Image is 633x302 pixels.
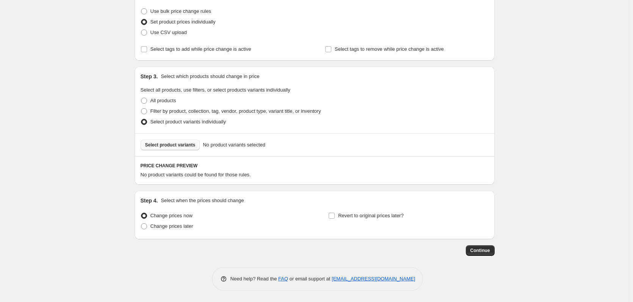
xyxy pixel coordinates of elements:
span: Select product variants [145,142,196,148]
h2: Step 3. [141,73,158,80]
a: FAQ [278,276,288,282]
a: [EMAIL_ADDRESS][DOMAIN_NAME] [332,276,415,282]
span: Continue [470,248,490,254]
span: Change prices later [150,223,193,229]
span: Need help? Read the [230,276,279,282]
span: Revert to original prices later? [338,213,404,218]
span: Use CSV upload [150,30,187,35]
span: Select all products, use filters, or select products variants individually [141,87,290,93]
span: Filter by product, collection, tag, vendor, product type, variant title, or inventory [150,108,321,114]
span: Select tags to remove while price change is active [335,46,444,52]
span: All products [150,98,176,103]
button: Continue [466,245,495,256]
h2: Step 4. [141,197,158,204]
p: Select when the prices should change [161,197,244,204]
span: or email support at [288,276,332,282]
span: Select tags to add while price change is active [150,46,251,52]
button: Select product variants [141,140,200,150]
span: Set product prices individually [150,19,216,25]
h6: PRICE CHANGE PREVIEW [141,163,489,169]
span: Change prices now [150,213,193,218]
span: Use bulk price change rules [150,8,211,14]
span: Select product variants individually [150,119,226,125]
p: Select which products should change in price [161,73,259,80]
span: No product variants selected [203,141,265,149]
span: No product variants could be found for those rules. [141,172,251,177]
